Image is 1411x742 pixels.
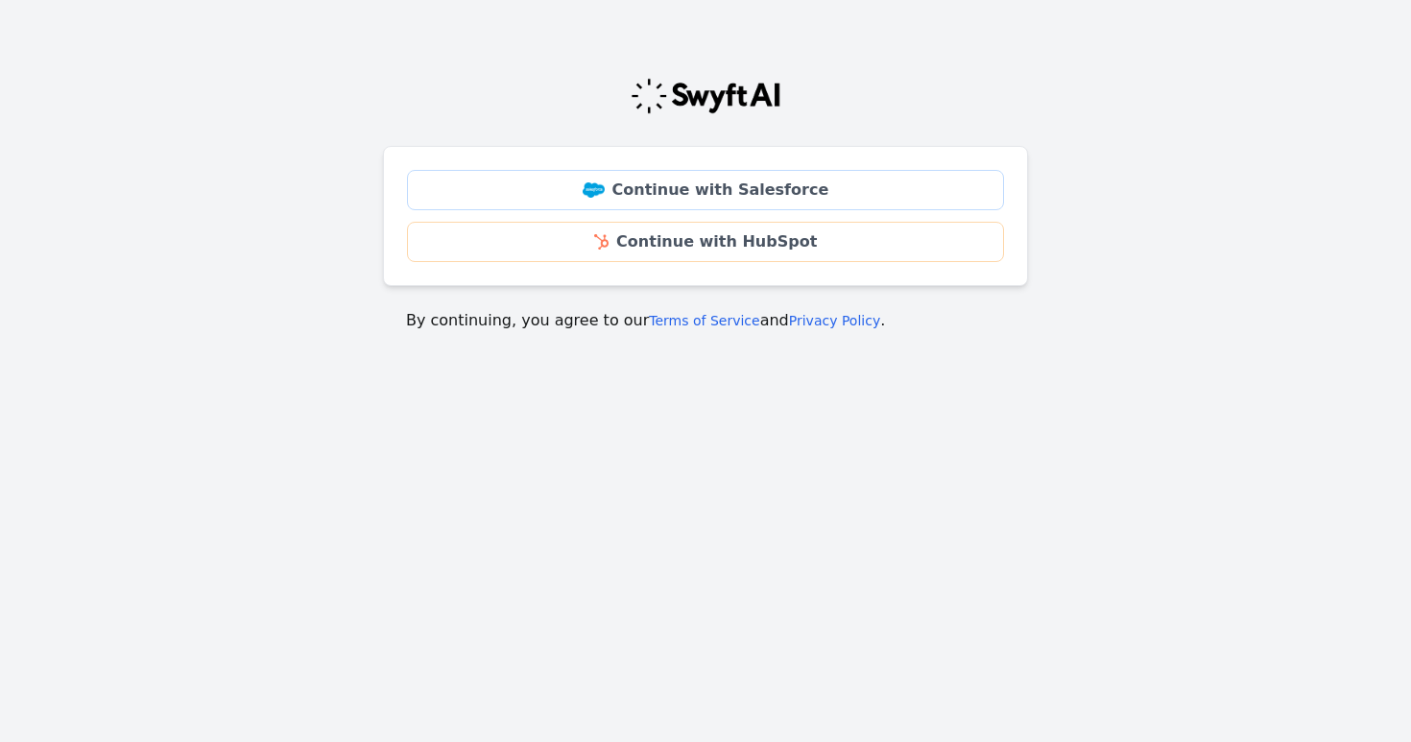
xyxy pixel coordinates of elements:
a: Privacy Policy [789,313,880,328]
a: Terms of Service [649,313,759,328]
p: By continuing, you agree to our and . [406,309,1005,332]
img: Salesforce [583,182,605,198]
img: Swyft Logo [630,77,781,115]
a: Continue with Salesforce [407,170,1004,210]
img: HubSpot [594,234,609,250]
a: Continue with HubSpot [407,222,1004,262]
